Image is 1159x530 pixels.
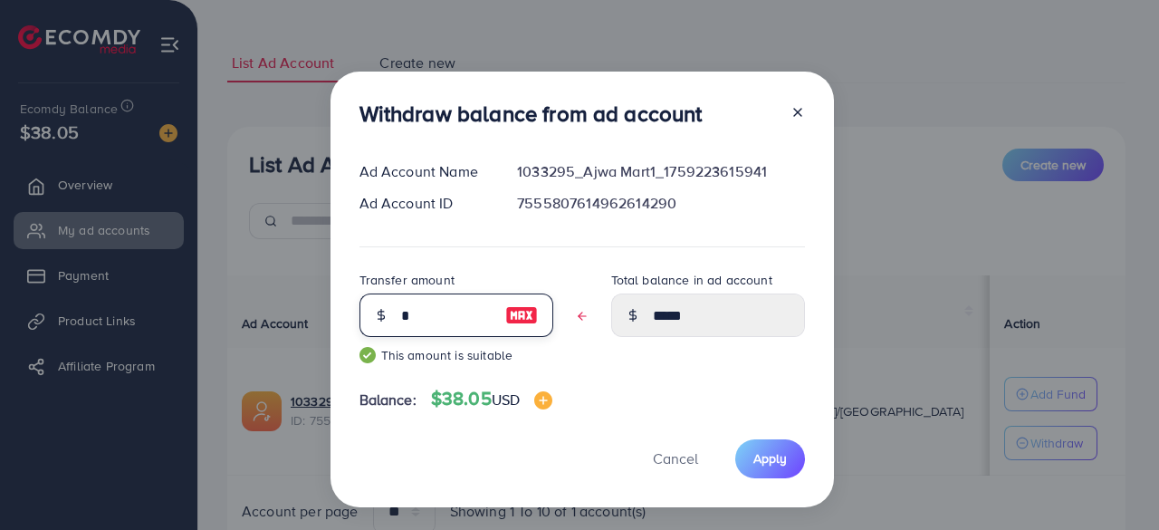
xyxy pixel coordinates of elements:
div: 1033295_Ajwa Mart1_1759223615941 [503,161,819,182]
iframe: Chat [1082,448,1145,516]
div: 7555807614962614290 [503,193,819,214]
img: image [505,304,538,326]
small: This amount is suitable [359,346,553,364]
label: Total balance in ad account [611,271,772,289]
h4: $38.05 [431,388,552,410]
button: Apply [735,439,805,478]
span: USD [492,390,520,410]
img: guide [359,347,376,363]
span: Cancel [653,448,698,468]
img: image [534,391,552,410]
span: Balance: [359,390,417,410]
span: Apply [753,449,787,467]
label: Transfer amount [359,271,455,289]
button: Cancel [630,439,721,478]
div: Ad Account Name [345,161,503,182]
h3: Withdraw balance from ad account [359,101,703,127]
div: Ad Account ID [345,193,503,214]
